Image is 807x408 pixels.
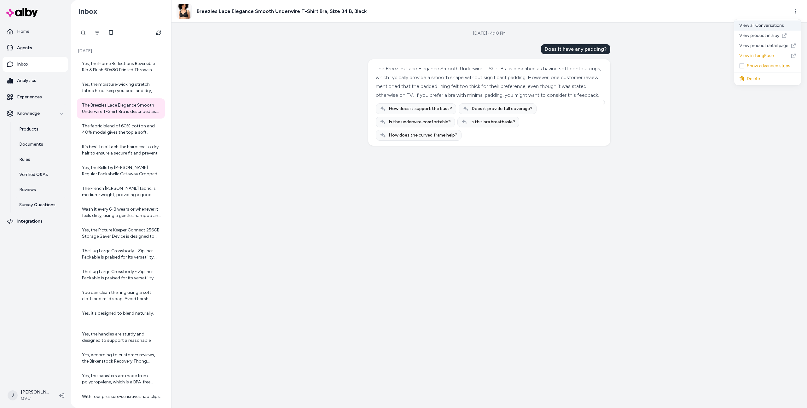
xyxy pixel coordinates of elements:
[734,20,801,31] div: View all Conversations
[734,61,801,71] div: Show advanced steps
[734,31,801,41] a: View product in alby
[734,41,801,51] a: View product detail page
[734,74,801,84] div: Delete
[734,51,801,61] a: View in LangFuse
